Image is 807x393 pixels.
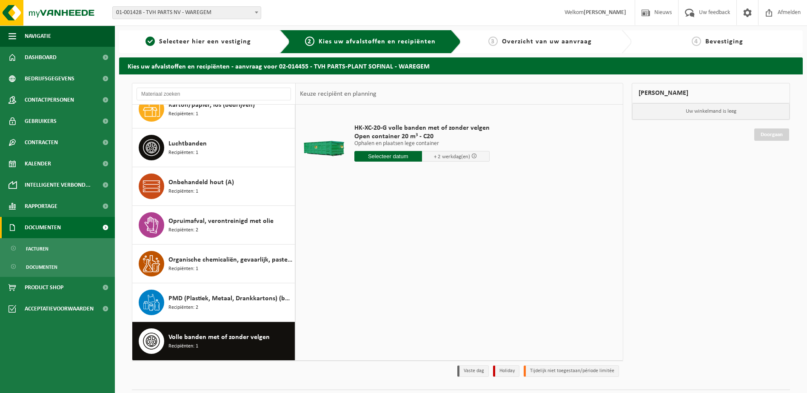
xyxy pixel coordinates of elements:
[25,298,94,319] span: Acceptatievoorwaarden
[132,283,295,322] button: PMD (Plastiek, Metaal, Drankkartons) (bedrijven) Recipiënten: 2
[168,293,293,304] span: PMD (Plastiek, Metaal, Drankkartons) (bedrijven)
[632,103,790,120] p: Uw winkelmand is leeg
[168,342,198,350] span: Recipiënten: 1
[168,265,198,273] span: Recipiënten: 1
[2,259,113,275] a: Documenten
[132,128,295,167] button: Luchtbanden Recipiënten: 1
[25,111,57,132] span: Gebruikers
[754,128,789,141] a: Doorgaan
[25,68,74,89] span: Bedrijfsgegevens
[168,110,198,118] span: Recipiënten: 1
[26,241,48,257] span: Facturen
[354,132,490,141] span: Open container 20 m³ - C20
[25,196,57,217] span: Rapportage
[296,83,381,105] div: Keuze recipiënt en planning
[584,9,626,16] strong: [PERSON_NAME]
[493,365,519,377] li: Holiday
[132,206,295,245] button: Opruimafval, verontreinigd met olie Recipiënten: 2
[132,245,295,283] button: Organische chemicaliën, gevaarlijk, pasteus Recipiënten: 1
[319,38,436,45] span: Kies uw afvalstoffen en recipiënten
[168,177,234,188] span: Onbehandeld hout (A)
[168,149,198,157] span: Recipiënten: 1
[354,151,422,162] input: Selecteer datum
[25,47,57,68] span: Dashboard
[502,38,592,45] span: Overzicht van uw aanvraag
[113,7,261,19] span: 01-001428 - TVH PARTS NV - WAREGEM
[132,322,295,360] button: Volle banden met of zonder velgen Recipiënten: 1
[25,132,58,153] span: Contracten
[168,188,198,196] span: Recipiënten: 1
[25,174,91,196] span: Intelligente verbond...
[168,332,270,342] span: Volle banden met of zonder velgen
[137,88,291,100] input: Materiaal zoeken
[457,365,489,377] li: Vaste dag
[145,37,155,46] span: 1
[25,89,74,111] span: Contactpersonen
[132,90,295,128] button: Karton/papier, los (bedrijven) Recipiënten: 1
[168,304,198,312] span: Recipiënten: 2
[25,153,51,174] span: Kalender
[434,154,470,159] span: + 2 werkdag(en)
[705,38,743,45] span: Bevestiging
[632,83,790,103] div: [PERSON_NAME]
[354,141,490,147] p: Ophalen en plaatsen lege container
[354,124,490,132] span: HK-XC-20-G volle banden met of zonder velgen
[26,259,57,275] span: Documenten
[168,100,255,110] span: Karton/papier, los (bedrijven)
[305,37,314,46] span: 2
[168,226,198,234] span: Recipiënten: 2
[692,37,701,46] span: 4
[132,167,295,206] button: Onbehandeld hout (A) Recipiënten: 1
[112,6,261,19] span: 01-001428 - TVH PARTS NV - WAREGEM
[159,38,251,45] span: Selecteer hier een vestiging
[119,57,803,74] h2: Kies uw afvalstoffen en recipiënten - aanvraag voor 02-014455 - TVH PARTS-PLANT SOFINAL - WAREGEM
[123,37,273,47] a: 1Selecteer hier een vestiging
[25,26,51,47] span: Navigatie
[25,277,63,298] span: Product Shop
[524,365,619,377] li: Tijdelijk niet toegestaan/période limitée
[488,37,498,46] span: 3
[25,217,61,238] span: Documenten
[168,216,274,226] span: Opruimafval, verontreinigd met olie
[168,255,293,265] span: Organische chemicaliën, gevaarlijk, pasteus
[168,139,207,149] span: Luchtbanden
[2,240,113,256] a: Facturen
